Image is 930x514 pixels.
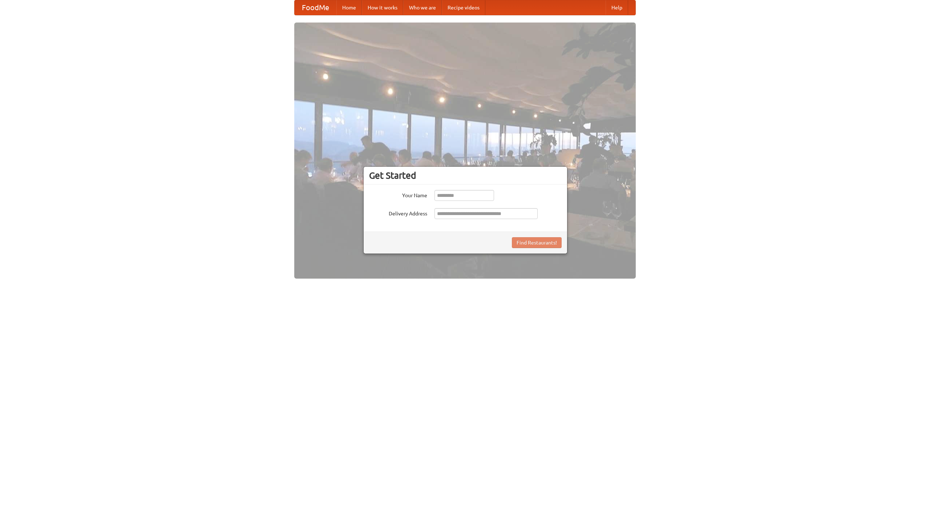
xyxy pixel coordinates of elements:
a: Home [336,0,362,15]
h3: Get Started [369,170,562,181]
a: Recipe videos [442,0,485,15]
a: FoodMe [295,0,336,15]
a: Help [606,0,628,15]
label: Delivery Address [369,208,427,217]
label: Your Name [369,190,427,199]
a: How it works [362,0,403,15]
a: Who we are [403,0,442,15]
button: Find Restaurants! [512,237,562,248]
